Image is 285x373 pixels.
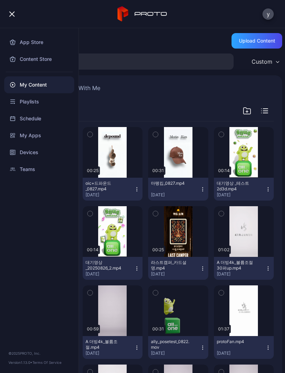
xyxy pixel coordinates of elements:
[83,257,143,280] button: 대기영상 _20250826_2.mp4[DATE]
[85,181,124,192] div: oic+드파운드_0827.mp4
[262,8,274,20] button: y
[85,350,134,356] div: [DATE]
[4,127,74,144] a: My Apps
[217,192,266,198] div: [DATE]
[217,181,255,192] div: 대기영상 _테스트2d3d.mp4
[217,350,266,356] div: [DATE]
[32,360,62,365] a: Terms Of Service
[4,34,74,51] a: App Store
[57,84,102,95] button: Shared With Me
[83,336,143,359] button: A 더빙4k_볼륨조절.mp4[DATE]
[4,76,74,93] a: My Content
[217,339,255,344] div: protoFan.mp4
[85,339,124,350] div: A 더빙4k_볼륨조절.mp4
[148,178,208,201] button: 마뗑킴_0827.mp4[DATE]
[151,181,190,186] div: 마뗑킴_0827.mp4
[4,51,74,68] a: Content Store
[148,257,208,280] button: 라스트캠퍼_카드설명.mp4[DATE]
[4,161,74,178] a: Teams
[232,33,282,49] button: Upload Content
[252,58,272,65] div: Custom
[4,93,74,110] a: Playlists
[148,336,208,359] button: ally_posetest_0822.mov[DATE]
[151,350,200,356] div: [DATE]
[239,38,275,44] div: Upload Content
[151,271,200,277] div: [DATE]
[217,271,266,277] div: [DATE]
[85,260,124,271] div: 대기영상 _20250826_2.mp4
[214,178,274,201] button: 대기영상 _테스트2d3d.mp4[DATE]
[8,350,70,356] div: © 2025 PROTO, Inc.
[4,144,74,161] a: Devices
[248,53,282,70] button: Custom
[83,178,143,201] button: oic+드파운드_0827.mp4[DATE]
[214,336,274,359] button: protoFan.mp4[DATE]
[151,260,190,271] div: 라스트캠퍼_카드설명.mp4
[85,192,134,198] div: [DATE]
[214,257,274,280] button: A 더빙4k_볼륨조절30퍼up.mp4[DATE]
[151,192,200,198] div: [DATE]
[151,339,190,350] div: ally_posetest_0822.mov
[217,260,255,271] div: A 더빙4k_볼륨조절30퍼up.mp4
[85,271,134,277] div: [DATE]
[8,360,32,365] span: Version 1.13.0 •
[4,110,74,127] a: Schedule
